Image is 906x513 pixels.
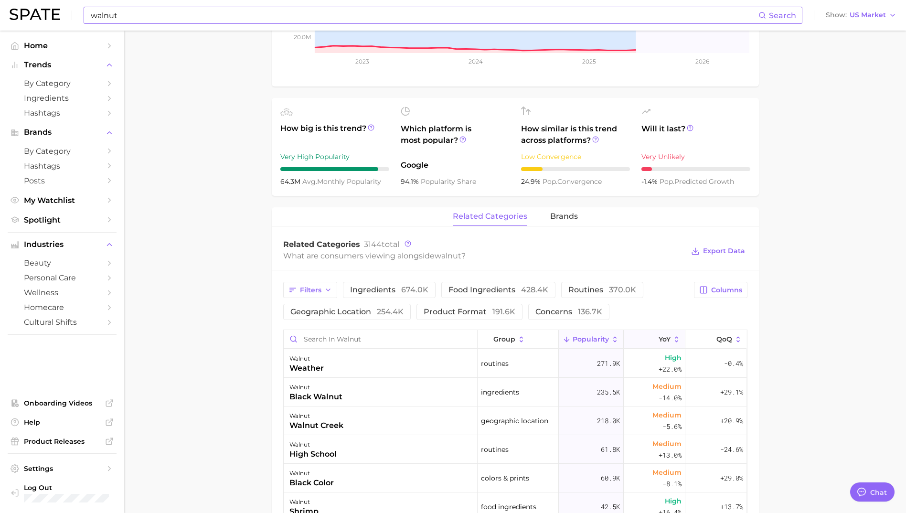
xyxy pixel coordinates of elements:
[660,177,674,186] abbr: popularity index
[8,396,117,410] a: Onboarding Videos
[24,41,100,50] span: Home
[283,282,337,298] button: Filters
[850,12,886,18] span: US Market
[720,386,743,398] span: +29.1%
[8,91,117,106] a: Ingredients
[24,418,100,427] span: Help
[543,177,602,186] span: convergence
[659,449,682,461] span: +13.0%
[289,439,337,450] div: walnut
[364,240,399,249] span: total
[300,286,321,294] span: Filters
[481,472,529,484] span: colors & prints
[8,415,117,429] a: Help
[724,358,743,369] span: -0.4%
[659,363,682,375] span: +22.0%
[24,176,100,185] span: Posts
[521,177,543,186] span: 24.9%
[24,258,100,267] span: beauty
[481,501,536,513] span: food ingredients
[660,177,734,186] span: predicted growth
[401,285,428,294] span: 674.0k
[289,449,337,460] div: high school
[24,483,147,492] span: Log Out
[8,144,117,159] a: by Category
[280,177,302,186] span: 64.3m
[720,501,743,513] span: +13.7%
[401,123,510,155] span: Which platform is most popular?
[8,285,117,300] a: wellness
[24,108,100,118] span: Hashtags
[350,286,428,294] span: ingredients
[8,237,117,252] button: Industries
[284,330,477,348] input: Search in walnut
[823,9,899,21] button: ShowUS Market
[481,386,519,398] span: ingredients
[24,161,100,171] span: Hashtags
[290,308,404,316] span: geographic location
[689,245,747,258] button: Export Data
[716,335,732,343] span: QoQ
[521,167,630,171] div: 2 / 10
[601,444,620,455] span: 61.8k
[448,286,548,294] span: food ingredients
[8,434,117,449] a: Product Releases
[289,420,343,431] div: walnut creek
[597,415,620,427] span: 218.0k
[559,330,624,349] button: Popularity
[24,303,100,312] span: homecare
[8,58,117,72] button: Trends
[703,247,745,255] span: Export Data
[8,300,117,315] a: homecare
[90,7,758,23] input: Search here for a brand, industry, or ingredient
[8,38,117,53] a: Home
[652,438,682,449] span: Medium
[695,58,709,65] tspan: 2026
[401,177,421,186] span: 94.1%
[24,147,100,156] span: by Category
[24,273,100,282] span: personal care
[8,256,117,270] a: beauty
[601,472,620,484] span: 60.9k
[364,240,382,249] span: 3144
[521,285,548,294] span: 428.4k
[521,151,630,162] div: Low Convergence
[24,79,100,88] span: by Category
[24,61,100,69] span: Trends
[453,212,527,221] span: related categories
[424,308,515,316] span: product format
[284,349,747,378] button: walnutweatherroutines271.9kHigh+22.0%-0.4%
[284,464,747,492] button: walnutblack colorcolors & prints60.9kMedium-8.1%+29.0%
[659,335,671,343] span: YoY
[8,76,117,91] a: by Category
[289,410,343,422] div: walnut
[685,330,746,349] button: QoQ
[289,477,334,489] div: black color
[284,435,747,464] button: walnuthigh schoolroutines61.8kMedium+13.0%-24.6%
[662,478,682,490] span: -8.1%
[24,437,100,446] span: Product Releases
[478,330,559,349] button: group
[769,11,796,20] span: Search
[662,421,682,432] span: -5.6%
[665,352,682,363] span: High
[283,240,360,249] span: Related Categories
[535,308,602,316] span: concerns
[24,399,100,407] span: Onboarding Videos
[302,177,317,186] abbr: average
[652,409,682,421] span: Medium
[665,495,682,507] span: High
[24,94,100,103] span: Ingredients
[8,315,117,330] a: cultural shifts
[280,167,389,171] div: 9 / 10
[521,123,630,146] span: How similar is this trend across platforms?
[481,415,548,427] span: geographic location
[8,173,117,188] a: Posts
[8,125,117,139] button: Brands
[493,335,515,343] span: group
[289,363,324,374] div: weather
[573,335,609,343] span: Popularity
[641,123,750,146] span: Will it last?
[468,58,482,65] tspan: 2024
[8,270,117,285] a: personal care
